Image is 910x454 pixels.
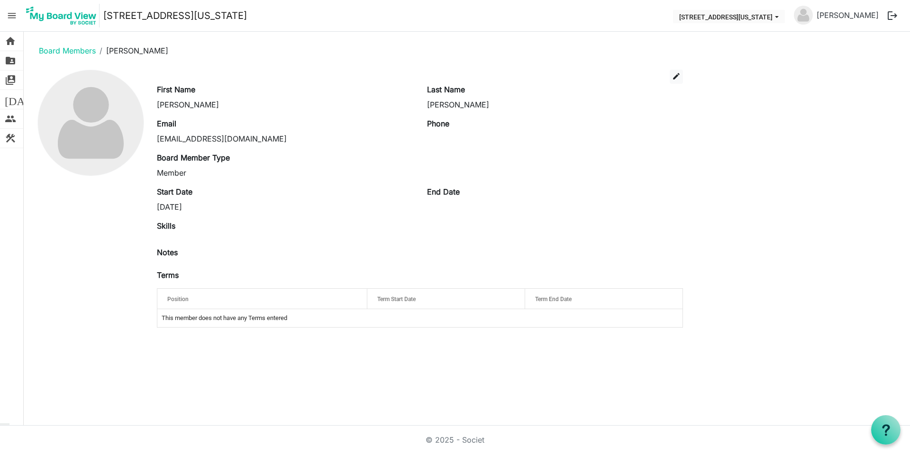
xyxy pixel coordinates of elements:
label: Last Name [427,84,465,95]
label: Board Member Type [157,152,230,163]
span: construction [5,129,16,148]
span: Term End Date [535,296,572,303]
a: [PERSON_NAME] [813,6,883,25]
label: Phone [427,118,449,129]
span: Term Start Date [377,296,416,303]
div: [EMAIL_ADDRESS][DOMAIN_NAME] [157,133,413,144]
div: Member [157,167,413,178]
label: First Name [157,84,195,95]
a: Board Members [39,46,96,55]
label: Email [157,118,176,129]
label: Terms [157,269,179,281]
div: [PERSON_NAME] [427,99,683,110]
span: edit [672,72,681,80]
span: folder_shared [5,51,16,70]
div: [PERSON_NAME] [157,99,413,110]
a: © 2025 - Societ [426,435,484,445]
a: My Board View Logo [23,4,103,27]
img: no-profile-picture.svg [794,6,813,25]
label: End Date [427,186,460,197]
button: logout [883,6,902,26]
span: [DATE] [5,90,41,109]
li: [PERSON_NAME] [96,45,168,56]
a: [STREET_ADDRESS][US_STATE] [103,6,247,25]
div: [DATE] [157,201,413,213]
span: home [5,32,16,51]
label: Notes [157,247,178,258]
span: switch_account [5,71,16,89]
img: no-profile-picture.svg [38,70,144,176]
span: people [5,109,16,128]
img: My Board View Logo [23,4,100,27]
span: Position [167,296,189,303]
td: This member does not have any Terms entered [157,309,682,327]
label: Start Date [157,186,192,197]
span: menu [3,7,21,25]
label: Skills [157,220,175,231]
button: edit [670,70,683,84]
button: 216 E Washington Blvd dropdownbutton [673,10,785,23]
